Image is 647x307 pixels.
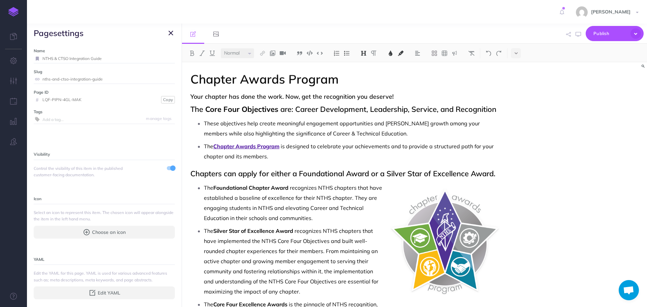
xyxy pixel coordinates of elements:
[34,257,44,262] small: YAML
[586,26,644,41] button: Publish
[259,51,266,56] img: Link button
[270,51,276,56] img: Add image button
[190,104,203,114] span: The
[205,104,278,114] span: Core Four Objectives
[189,51,195,56] img: Bold button
[42,75,175,84] input: page-name
[92,228,126,236] span: Choose an icon
[441,51,448,56] img: Create table button
[143,115,175,122] button: manage tags
[204,184,383,221] span: recognizes NTHS chapters that have established a baseline of excellence for their NTHS chapter. T...
[34,152,50,157] small: Visibility
[334,51,340,56] img: Ordered list button
[297,51,303,56] img: Blockquote button
[280,51,286,56] img: Add video button
[34,226,175,239] button: Choose an icon
[344,51,350,56] img: Unordered list button
[213,143,279,150] a: Chapter Awards Program
[496,51,502,56] img: Redo
[42,54,175,63] input: Page name
[190,71,339,87] span: Chapter Awards Program
[34,209,175,222] span: Select an icon to represent this item. The chosen icon will appear alongside the item in the left...
[371,51,377,56] img: Paragraph button
[204,227,213,234] span: The
[388,51,394,56] img: Text color button
[190,93,499,100] span: Your chapter has done the work. Now, get the recognition you deserve!
[619,280,639,300] a: Open chat
[8,7,19,17] img: logo-mark.svg
[98,289,120,297] span: Edit YAML
[204,143,213,150] span: The
[213,184,288,191] span: Foundational Chapter Award
[161,96,175,103] button: Copy
[42,115,175,124] input: Add a tag...
[34,48,175,54] label: Name
[34,98,41,102] i: #
[414,51,421,56] img: Alignment dropdown menu button
[34,270,175,283] span: Edit the YAML for this page. YAML is used for various advanced features such as; meta description...
[34,196,41,201] small: Icon
[213,227,293,234] span: Silver Star of Excellence Award
[34,109,175,115] label: Tags
[588,9,634,15] span: [PERSON_NAME]
[190,169,495,178] span: Chapters can apply for either a Foundational Award or a Silver Star of Excellence Award.
[34,68,175,75] label: Slug
[280,104,496,114] span: are: Career Development, Leadership, Service, and Recognition
[468,51,474,56] img: Clear styles button
[199,51,205,56] img: Italic button
[486,51,492,56] img: Undo
[34,89,175,95] label: Page ID
[34,165,140,178] span: Control the visibility of this item in the published customer-facing documentation.
[204,120,481,137] span: These objectives help create meaningful engagement opportunities and [PERSON_NAME] growth among y...
[307,51,313,56] img: Code block button
[204,143,495,160] span: is designed to celebrate your achievements and to provide a structured path for your chapter and ...
[34,286,175,299] button: Edit YAML
[576,6,588,18] img: e15ca27c081d2886606c458bc858b488.jpg
[34,28,53,38] span: page
[593,28,627,39] span: Publish
[452,51,458,56] img: Callout dropdown menu button
[204,184,213,191] span: The
[209,51,215,56] img: Underline button
[361,51,367,56] img: Headings dropdown button
[398,51,404,56] img: Text background color button
[204,227,380,295] span: recognizes NTHS chapters that have implemented the NTHS Core Four Objectives and built well-round...
[34,29,84,37] h3: settings
[317,51,323,56] img: Inline code button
